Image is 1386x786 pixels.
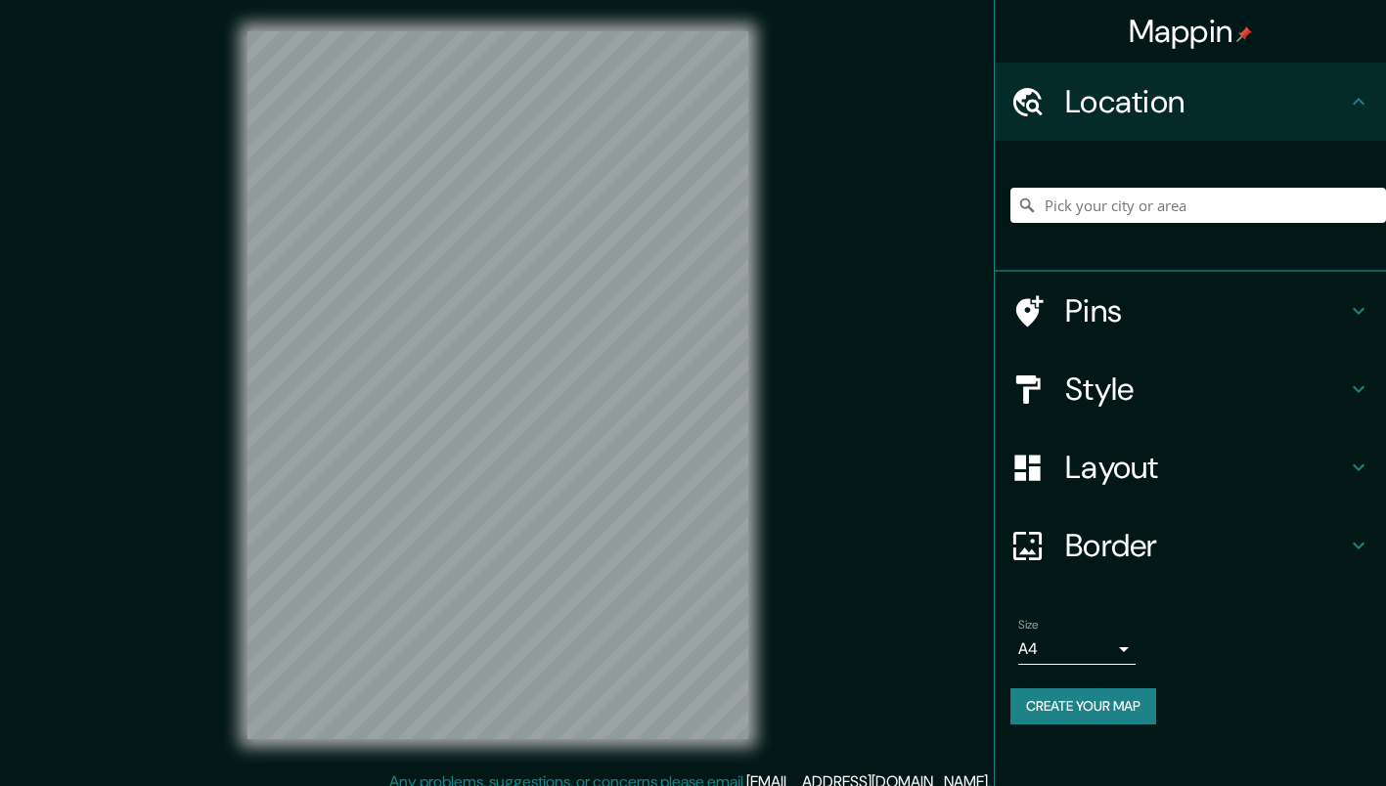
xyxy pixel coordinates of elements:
h4: Pins [1065,291,1347,330]
div: Layout [995,428,1386,506]
div: A4 [1018,633,1136,665]
input: Pick your city or area [1010,188,1386,223]
img: pin-icon.png [1236,26,1252,42]
h4: Location [1065,82,1347,121]
button: Create your map [1010,688,1156,724]
canvas: Map [247,31,748,739]
div: Pins [995,272,1386,350]
h4: Style [1065,370,1347,409]
div: Style [995,350,1386,428]
h4: Border [1065,526,1347,565]
div: Location [995,63,1386,141]
div: Border [995,506,1386,585]
label: Size [1018,617,1039,633]
h4: Mappin [1129,12,1253,51]
h4: Layout [1065,448,1347,487]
